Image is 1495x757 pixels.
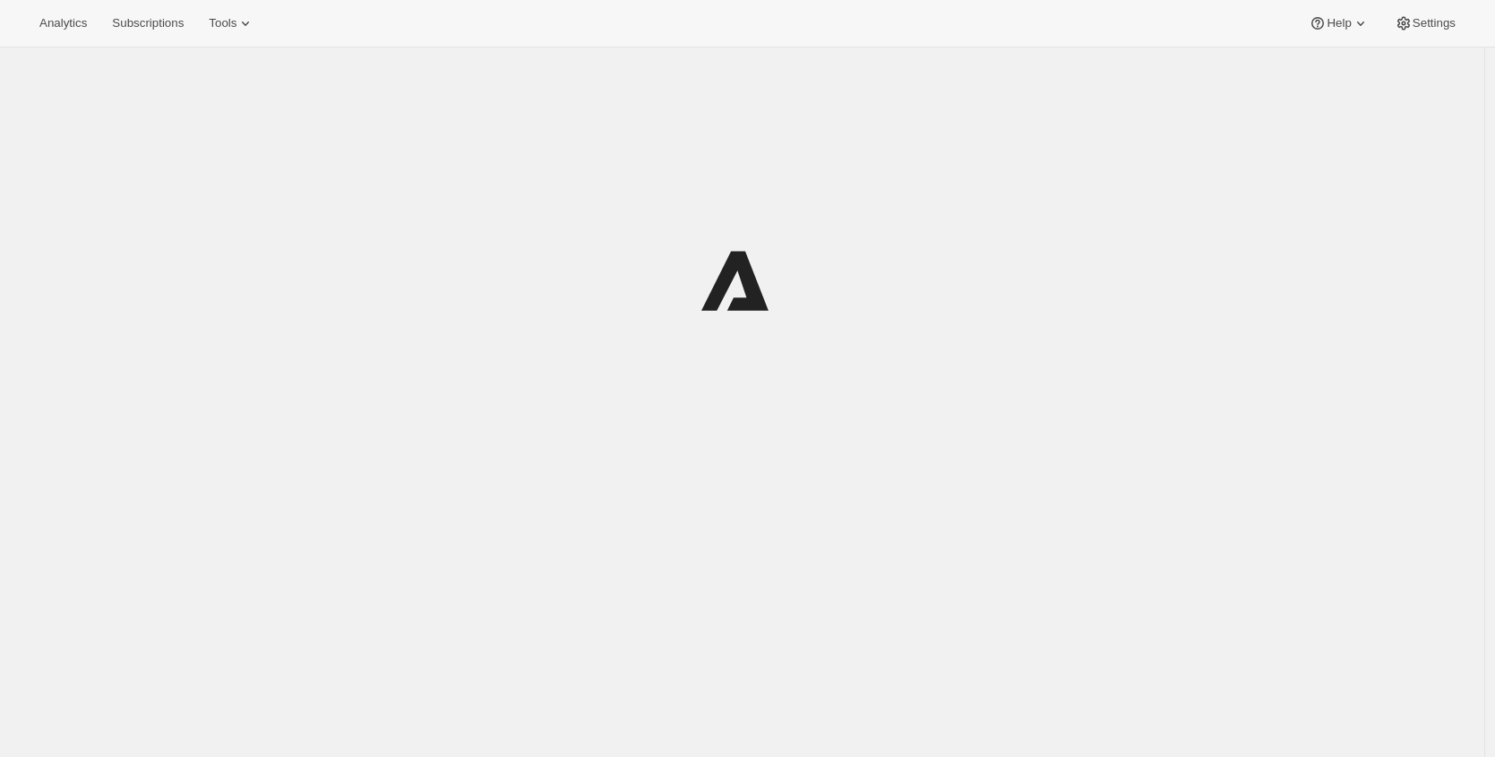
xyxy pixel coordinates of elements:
button: Subscriptions [101,11,194,36]
span: Subscriptions [112,16,184,30]
span: Settings [1413,16,1456,30]
button: Settings [1384,11,1466,36]
button: Help [1298,11,1379,36]
span: Help [1327,16,1351,30]
span: Analytics [39,16,87,30]
span: Tools [209,16,236,30]
button: Analytics [29,11,98,36]
button: Tools [198,11,265,36]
